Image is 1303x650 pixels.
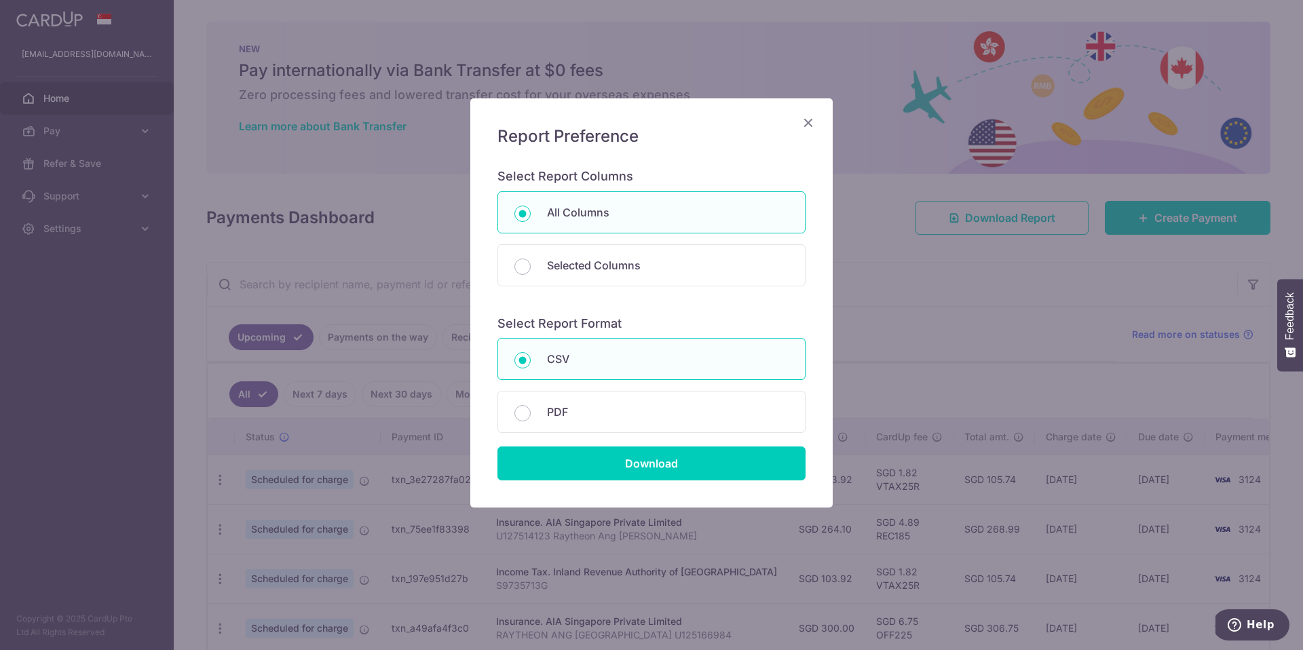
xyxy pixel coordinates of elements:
[547,204,789,221] p: All Columns
[1284,292,1296,340] span: Feedback
[497,126,806,147] h5: Report Preference
[547,404,789,420] p: PDF
[497,169,806,185] h6: Select Report Columns
[547,257,789,273] p: Selected Columns
[497,316,806,332] h6: Select Report Format
[1215,609,1289,643] iframe: Opens a widget where you can find more information
[1277,279,1303,371] button: Feedback - Show survey
[800,115,816,131] button: Close
[497,446,806,480] input: Download
[547,351,789,367] p: CSV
